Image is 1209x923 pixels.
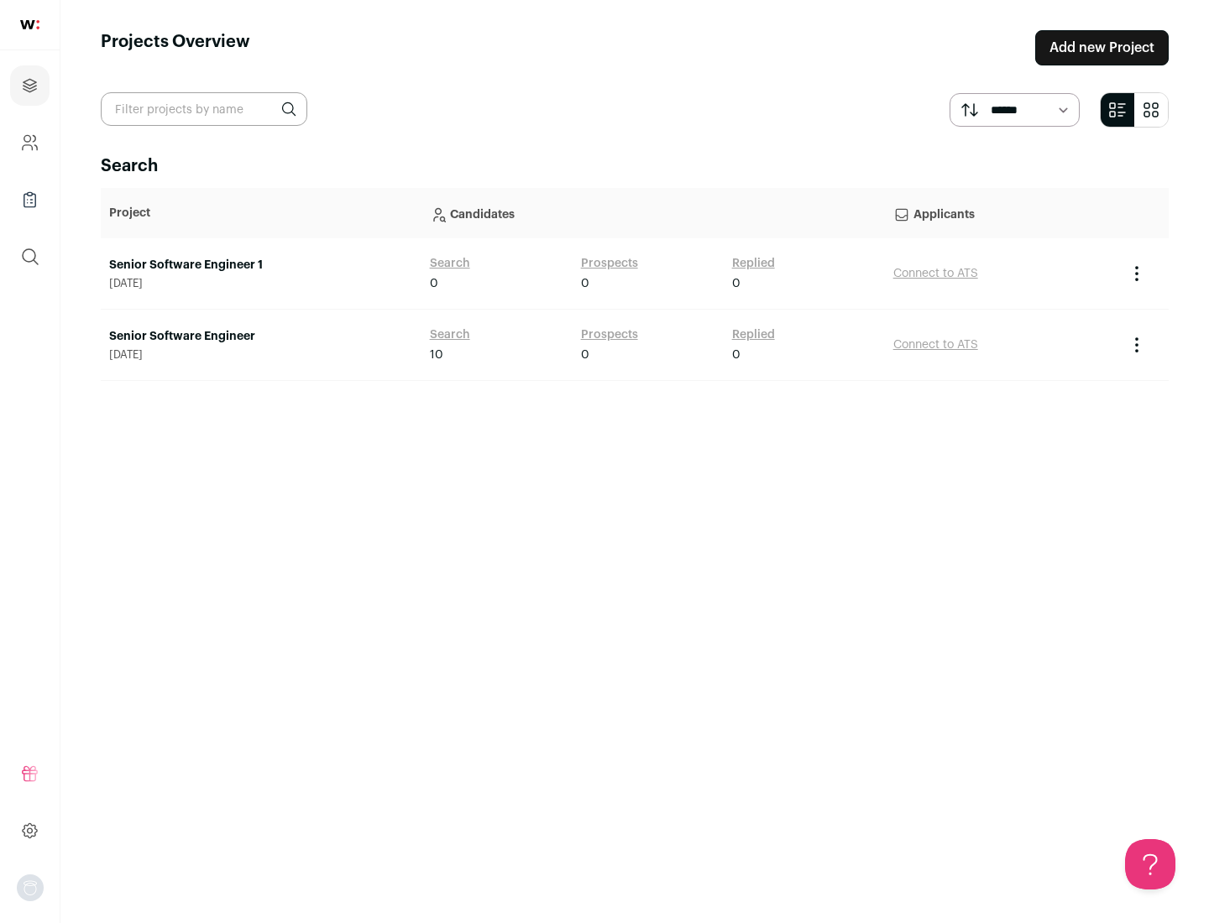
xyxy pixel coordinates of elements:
span: 10 [430,347,443,363]
a: Prospects [581,326,638,343]
button: Project Actions [1127,335,1147,355]
p: Candidates [430,196,877,230]
a: Connect to ATS [893,268,978,279]
a: Connect to ATS [893,339,978,351]
span: 0 [581,275,589,292]
p: Project [109,205,413,222]
a: Replied [732,326,775,343]
a: Company Lists [10,180,50,220]
a: Projects [10,65,50,106]
a: Senior Software Engineer 1 [109,257,413,274]
a: Search [430,255,470,272]
span: [DATE] [109,277,413,290]
a: Company and ATS Settings [10,123,50,163]
a: Add new Project [1035,30,1169,65]
a: Replied [732,255,775,272]
img: wellfound-shorthand-0d5821cbd27db2630d0214b213865d53afaa358527fdda9d0ea32b1df1b89c2c.svg [20,20,39,29]
span: 0 [581,347,589,363]
span: 0 [430,275,438,292]
input: Filter projects by name [101,92,307,126]
a: Senior Software Engineer [109,328,413,345]
p: Applicants [893,196,1110,230]
h1: Projects Overview [101,30,250,65]
span: 0 [732,347,741,363]
button: Open dropdown [17,874,44,901]
a: Search [430,326,470,343]
a: Prospects [581,255,638,272]
button: Project Actions [1127,263,1147,284]
img: nopic.png [17,874,44,901]
h2: Search [101,154,1169,178]
iframe: Help Scout Beacon - Open [1125,839,1175,889]
span: [DATE] [109,348,413,362]
span: 0 [732,275,741,292]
